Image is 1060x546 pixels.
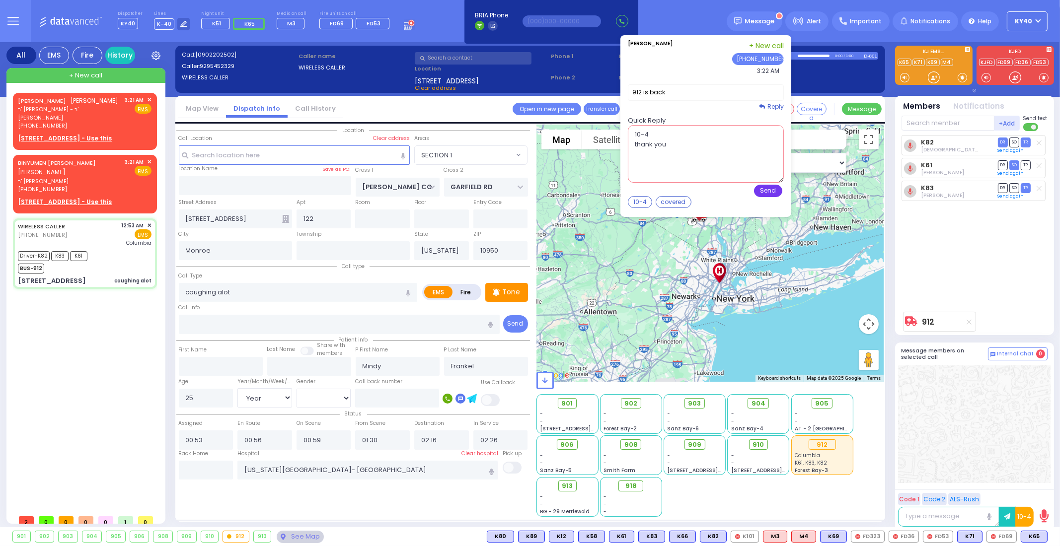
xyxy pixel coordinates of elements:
[549,531,574,543] div: K12
[461,450,498,458] label: Clear hospital
[749,41,784,51] a: + New call
[18,264,44,273] span: BUS-912
[996,59,1013,66] a: FD69
[753,65,784,77] button: 3:22 AM
[957,531,983,543] div: K71
[282,215,289,223] span: Other building occupants
[628,84,784,101] label: 912 is back
[638,531,665,543] div: BLS
[977,49,1054,56] label: KJFD
[513,103,581,115] a: Open in new page
[668,410,671,417] span: -
[668,425,699,432] span: Sanz Bay-6
[700,531,727,543] div: BLS
[19,516,34,524] span: 2
[668,417,671,425] span: -
[288,104,343,113] a: Call History
[125,96,144,104] span: 3:21 AM
[753,440,764,450] span: 910
[604,500,658,508] div: -
[604,508,658,515] div: -
[912,59,925,66] a: K71
[904,101,941,112] button: Members
[330,19,344,27] span: FD69
[35,531,54,542] div: 902
[18,159,96,167] a: BINYUMEN [PERSON_NAME]
[244,20,255,28] span: K65
[845,50,854,62] div: 1:00
[604,467,635,474] span: Smith Farm
[106,531,125,542] div: 905
[13,531,30,542] div: 901
[561,440,574,450] span: 906
[910,17,950,26] span: Notifications
[731,459,734,467] span: -
[299,64,412,72] label: WIRELESS CALLER
[126,239,151,247] span: Columbia
[668,452,671,459] span: -
[114,277,151,284] div: coughing alot
[986,531,1017,543] div: FD69
[355,199,370,206] label: Room
[297,230,321,238] label: Township
[923,531,953,543] div: FD53
[179,135,213,142] label: Call Location
[859,130,879,149] button: Toggle fullscreen view
[551,73,615,82] span: Phone 2
[609,531,634,543] div: K61
[809,439,836,450] div: 912
[317,341,346,349] small: Share with
[340,410,367,417] span: Status
[889,531,919,543] div: FD36
[551,52,615,61] span: Phone 1
[745,16,775,26] span: Message
[356,166,374,174] label: Cross 1
[18,222,65,230] a: WIRELESS CALLER
[540,410,543,417] span: -
[763,531,787,543] div: ALS
[182,62,295,70] label: Caller:
[795,410,798,417] span: -
[795,467,828,474] span: Forest Bay-3
[731,452,734,459] span: -
[421,150,452,160] span: SECTION 1
[921,161,932,169] a: K61
[373,135,410,142] label: Clear address
[922,318,934,326] a: 912
[855,534,860,539] img: red-radio-icon.svg
[226,104,288,113] a: Dispatch info
[816,399,829,409] span: 905
[540,417,543,425] span: -
[991,534,996,539] img: red-radio-icon.svg
[584,103,620,115] button: Transfer call
[73,47,102,64] div: Fire
[18,97,66,105] a: [PERSON_NAME]
[138,516,153,524] span: 0
[212,19,221,27] span: K51
[898,59,911,66] a: K65
[619,52,683,61] span: Phone 3
[731,531,759,543] div: K101
[1023,122,1039,132] label: Turn off text
[539,369,572,382] img: Google
[791,531,816,543] div: ALS
[179,199,217,206] label: Street Address
[941,59,953,66] a: M4
[355,378,402,386] label: Call back number
[503,287,521,297] p: Tone
[1036,349,1045,358] span: 0
[922,493,947,505] button: Code 2
[1021,183,1031,193] span: TR
[415,76,479,84] span: [STREET_ADDRESS]
[147,221,151,230] span: ✕
[540,425,634,432] span: [STREET_ADDRESS][PERSON_NAME]
[669,531,696,543] div: BLS
[578,531,605,543] div: K58
[473,199,502,206] label: Entry Code
[851,531,885,543] div: FD323
[988,347,1048,360] button: Internal Chat 0
[414,135,429,142] label: Areas
[452,286,480,298] label: Fire
[82,531,102,542] div: 904
[1009,160,1019,170] span: SO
